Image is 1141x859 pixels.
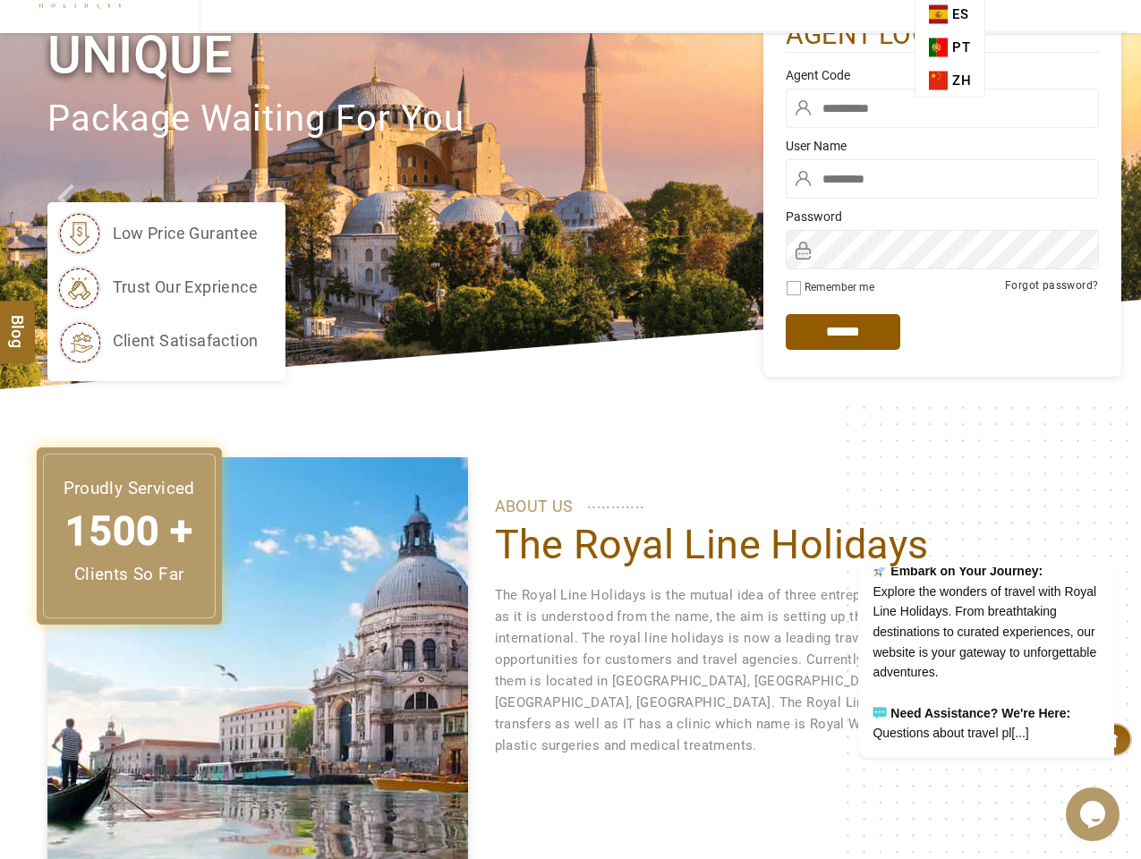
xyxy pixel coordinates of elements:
[89,139,269,153] strong: Need Assistance? We're Here:
[786,66,1099,84] label: Agent Code
[72,139,86,153] img: :speech_balloon:
[495,520,1094,570] h1: The Royal Line Holidays
[34,33,91,389] a: Check next prev
[6,315,30,330] span: Blog
[56,265,259,310] li: trust our exprience
[786,18,1099,53] h2: agent login
[801,567,1123,778] iframe: chat widget
[56,319,259,363] li: client satisafaction
[495,493,1094,520] p: ABOUT US
[915,30,983,64] a: PT
[56,211,259,256] li: low price gurantee
[786,137,1099,155] label: User Name
[915,64,984,97] a: ZH
[1066,787,1123,841] iframe: chat widget
[805,281,874,293] label: Remember me
[1005,279,1098,292] a: Forgot password?
[47,21,763,89] h1: Unique
[587,489,645,516] span: ............
[47,89,763,149] p: package waiting for you
[495,584,1094,756] p: The Royal Line Holidays is the mutual idea of three entrepreneurs which was set up in [DATE], as ...
[786,208,1099,225] label: Password
[1084,33,1141,389] a: Check next image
